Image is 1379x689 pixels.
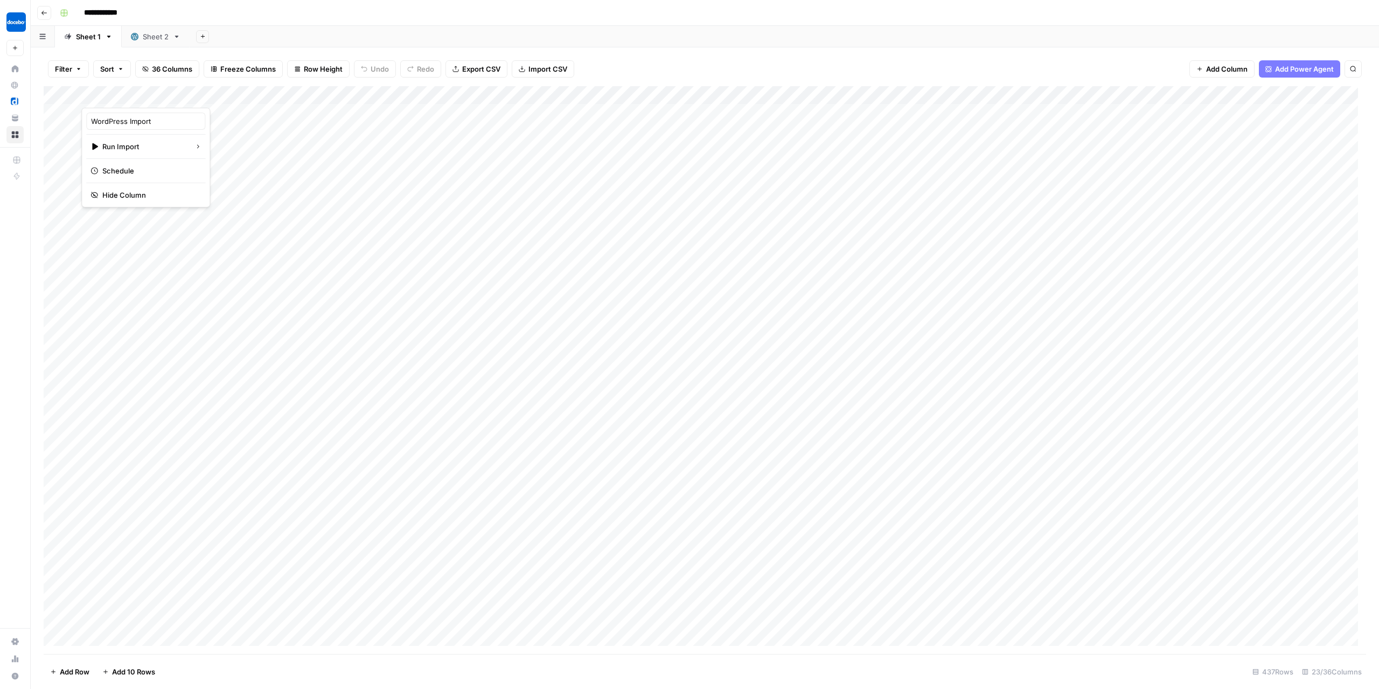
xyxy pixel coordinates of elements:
[6,126,24,143] a: Browse
[76,31,101,42] div: Sheet 1
[354,60,396,78] button: Undo
[6,633,24,650] a: Settings
[417,64,434,74] span: Redo
[1206,64,1248,74] span: Add Column
[528,64,567,74] span: Import CSV
[122,26,190,47] a: Sheet 2
[287,60,350,78] button: Row Height
[55,64,72,74] span: Filter
[143,31,169,42] div: Sheet 2
[11,98,18,105] img: y40elq8w6bmqlakrd2chaqr5nb67
[44,663,96,680] button: Add Row
[304,64,343,74] span: Row Height
[93,60,131,78] button: Sort
[152,64,192,74] span: 36 Columns
[112,666,155,677] span: Add 10 Rows
[6,650,24,667] a: Usage
[400,60,441,78] button: Redo
[135,60,199,78] button: 36 Columns
[1259,60,1340,78] button: Add Power Agent
[204,60,283,78] button: Freeze Columns
[102,190,197,200] span: Hide Column
[371,64,389,74] span: Undo
[60,666,89,677] span: Add Row
[1275,64,1334,74] span: Add Power Agent
[96,663,162,680] button: Add 10 Rows
[102,141,186,152] span: Run Import
[445,60,507,78] button: Export CSV
[462,64,500,74] span: Export CSV
[220,64,276,74] span: Freeze Columns
[1189,60,1255,78] button: Add Column
[6,109,24,127] a: Your Data
[55,26,122,47] a: Sheet 1
[1248,663,1298,680] div: 437 Rows
[102,165,197,176] span: Schedule
[6,667,24,685] button: Help + Support
[48,60,89,78] button: Filter
[1298,663,1366,680] div: 23/36 Columns
[512,60,574,78] button: Import CSV
[6,60,24,78] a: Home
[100,64,114,74] span: Sort
[6,9,24,36] button: Workspace: Docebo
[6,12,26,32] img: Docebo Logo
